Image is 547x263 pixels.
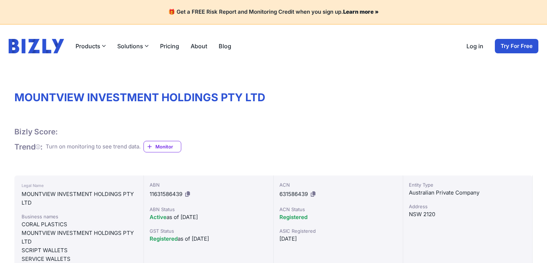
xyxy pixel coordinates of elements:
[22,213,136,220] div: Business names
[117,42,149,50] button: Solutions
[150,191,182,197] span: 11631586439
[150,181,267,188] div: ABN
[76,42,106,50] button: Products
[22,181,136,190] div: Legal Name
[409,188,527,197] div: Australian Private Company
[409,210,527,219] div: NSW 2120
[143,141,181,152] a: Monitor
[150,214,167,220] span: Active
[466,42,483,50] a: Log in
[14,91,533,104] h1: MOUNTVIEW INVESTMENT HOLDINGS PTY LTD
[279,181,397,188] div: ACN
[219,42,231,50] a: Blog
[409,181,527,188] div: Entity Type
[14,127,58,137] h1: Bizly Score:
[150,206,267,213] div: ABN Status
[150,235,267,243] div: as of [DATE]
[150,235,178,242] span: Registered
[22,190,136,207] div: MOUNTVIEW INVESTMENT HOLDINGS PTY LTD
[9,9,538,15] h4: 🎁 Get a FREE Risk Report and Monitoring Credit when you sign up.
[150,213,267,222] div: as of [DATE]
[22,220,136,229] div: CORAL PLASTICS
[22,229,136,246] div: MOUNTVIEW INVESTMENT HOLDINGS PTY LTD
[150,227,267,235] div: GST Status
[14,142,43,152] h1: Trend :
[22,246,136,255] div: SCRIPT WALLETS
[160,42,179,50] a: Pricing
[46,143,141,151] div: Turn on monitoring to see trend data.
[343,8,379,15] a: Learn more »
[409,203,527,210] div: Address
[279,227,397,235] div: ASIC Registered
[495,39,538,53] a: Try For Free
[279,235,397,243] div: [DATE]
[279,206,397,213] div: ACN Status
[155,143,181,150] span: Monitor
[191,42,207,50] a: About
[279,191,308,197] span: 631586439
[279,214,307,220] span: Registered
